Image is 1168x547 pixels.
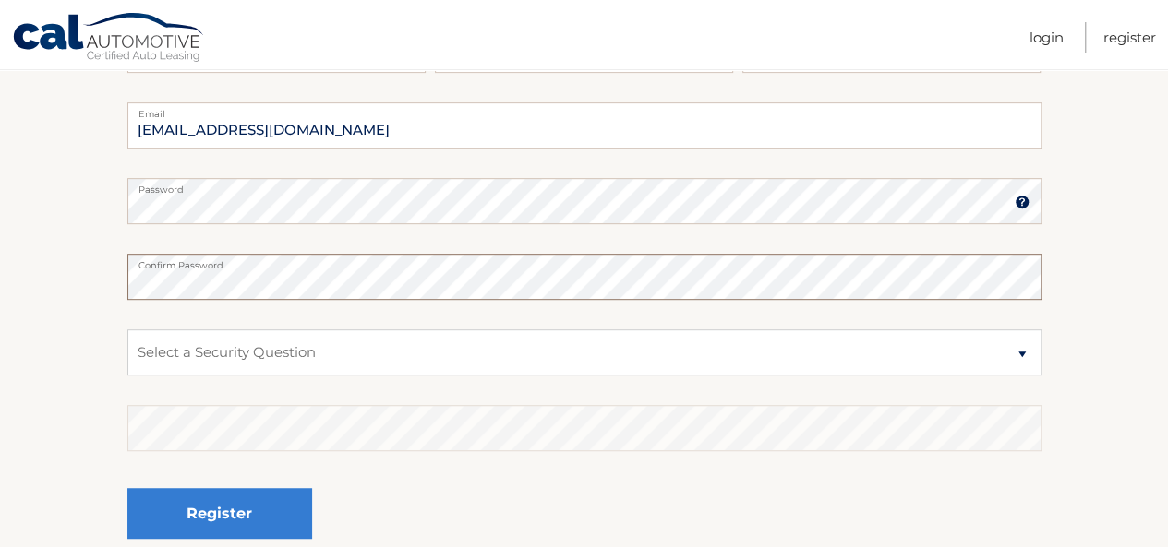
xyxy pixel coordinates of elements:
[127,254,1042,268] label: Confirm Password
[127,178,1042,193] label: Password
[1015,195,1030,209] img: tooltip.svg
[12,12,206,65] a: Cal Automotive
[1103,22,1156,53] a: Register
[127,488,312,539] button: Register
[1030,22,1064,53] a: Login
[127,102,1042,117] label: Email
[127,102,1042,149] input: Email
